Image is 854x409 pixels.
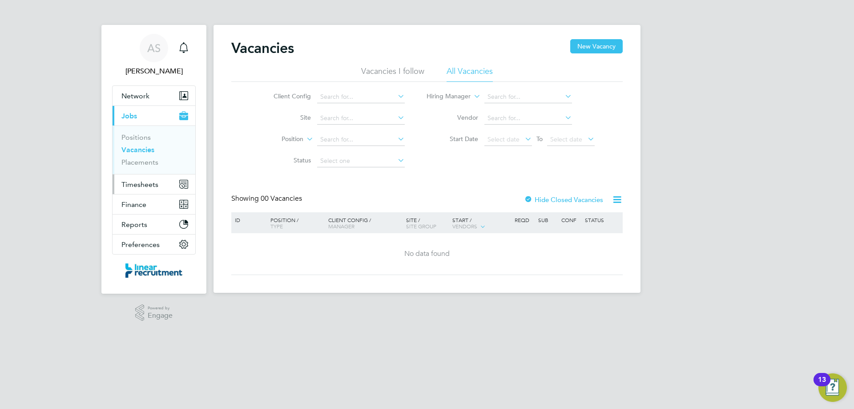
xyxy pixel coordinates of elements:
div: Conf [559,212,582,227]
span: Powered by [148,304,173,312]
h2: Vacancies [231,39,294,57]
label: Status [260,156,311,164]
span: Reports [121,220,147,229]
label: Site [260,113,311,121]
div: Reqd [512,212,536,227]
div: Showing [231,194,304,203]
div: Sub [536,212,559,227]
span: Type [270,223,283,230]
span: Preferences [121,240,160,249]
div: Status [583,212,621,227]
label: Start Date [427,135,478,143]
span: Jobs [121,112,137,120]
button: Finance [113,194,195,214]
span: Network [121,92,149,100]
label: Hide Closed Vacancies [524,195,603,204]
a: AS[PERSON_NAME] [112,34,196,77]
span: Alyssa Smith [112,66,196,77]
label: Hiring Manager [419,92,471,101]
span: Select date [487,135,520,143]
input: Select one [317,155,405,167]
label: Client Config [260,92,311,100]
span: AS [147,42,161,54]
span: Select date [550,135,582,143]
span: Manager [328,223,354,230]
input: Search for... [317,91,405,103]
div: Client Config / [326,212,404,234]
button: Network [113,86,195,105]
nav: Main navigation [101,25,206,294]
button: Open Resource Center, 13 new notifications [818,373,847,402]
span: Vendors [452,223,477,230]
span: Timesheets [121,180,158,189]
div: Site / [404,212,451,234]
button: New Vacancy [570,39,623,53]
input: Search for... [484,112,572,125]
input: Search for... [484,91,572,103]
span: Engage [148,312,173,320]
button: Jobs [113,106,195,126]
label: Position [252,135,303,144]
div: Jobs [113,126,195,174]
li: All Vacancies [447,66,493,82]
a: Positions [121,133,151,142]
div: Position / [264,212,326,234]
div: Start / [450,212,512,235]
a: Vacancies [121,146,154,154]
div: ID [233,212,264,227]
a: Placements [121,158,158,166]
div: 13 [818,380,826,391]
button: Preferences [113,235,195,254]
img: linearrecruitment-logo-retina.png [125,263,182,278]
label: Vendor [427,113,478,121]
button: Reports [113,215,195,234]
input: Search for... [317,134,405,146]
span: To [534,133,545,145]
a: Powered byEngage [135,304,173,321]
a: Go to home page [112,263,196,278]
span: Finance [121,200,146,209]
input: Search for... [317,112,405,125]
span: Site Group [406,223,436,230]
div: No data found [233,249,621,259]
span: 00 Vacancies [261,194,302,203]
li: Vacancies I follow [361,66,424,82]
button: Timesheets [113,174,195,194]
